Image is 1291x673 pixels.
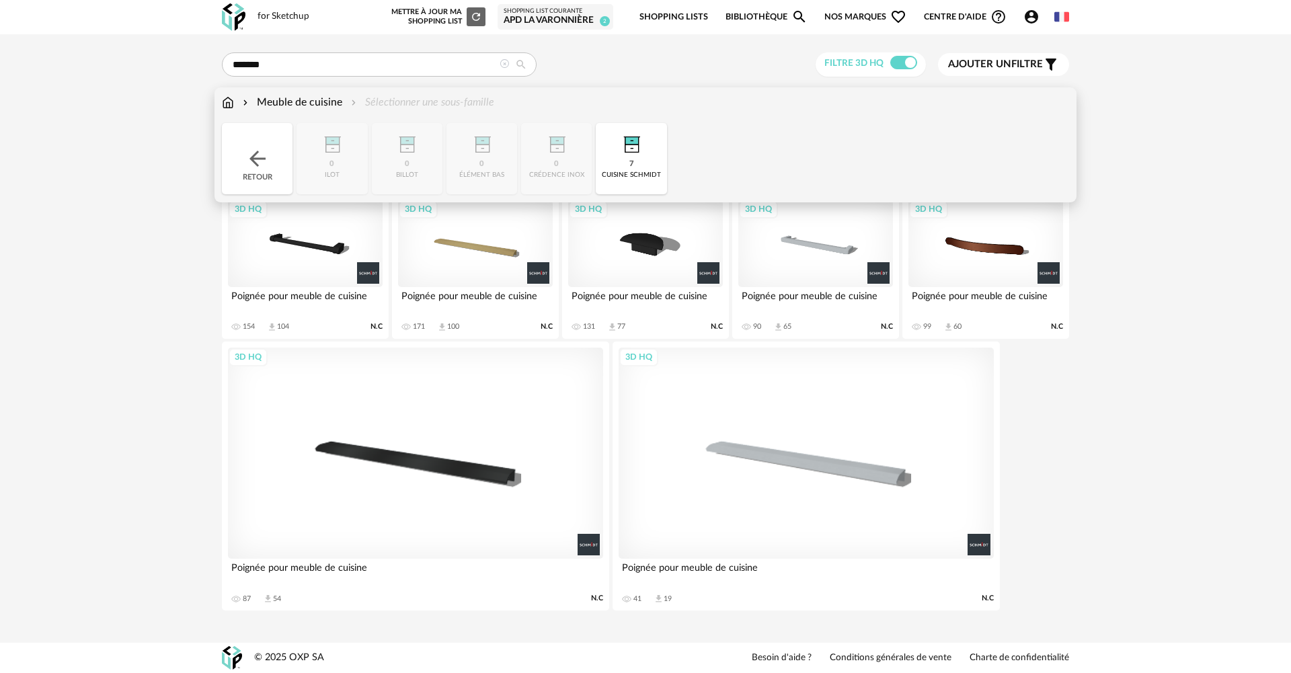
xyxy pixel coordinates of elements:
[392,194,559,339] a: 3D HQ Poignée pour meuble de cuisine 171 Download icon 100 N.C
[413,322,425,331] div: 171
[824,58,884,68] span: Filtre 3D HQ
[229,348,268,366] div: 3D HQ
[1043,56,1059,73] span: Filter icon
[607,322,617,332] span: Download icon
[398,287,553,314] div: Poignée pour meuble de cuisine
[902,194,1069,339] a: 3D HQ Poignée pour meuble de cuisine 99 Download icon 60 N.C
[633,594,641,604] div: 41
[245,147,270,171] img: svg+xml;base64,PHN2ZyB3aWR0aD0iMjQiIGhlaWdodD0iMjQiIHZpZXdCb3g9IjAgMCAyNCAyNCIgZmlsbD0ibm9uZSIgeG...
[370,322,383,331] span: N.C
[1023,9,1040,25] span: Account Circle icon
[908,287,1063,314] div: Poignée pour meuble de cuisine
[619,348,658,366] div: 3D HQ
[228,287,383,314] div: Poignée pour meuble de cuisine
[732,194,899,339] a: 3D HQ Poignée pour meuble de cuisine 90 Download icon 65 N.C
[222,342,609,610] a: 3D HQ Poignée pour meuble de cuisine 87 Download icon 54 N.C
[504,7,607,15] div: Shopping List courante
[562,194,729,339] a: 3D HQ Poignée pour meuble de cuisine 131 Download icon 77 N.C
[240,95,251,110] img: svg+xml;base64,PHN2ZyB3aWR0aD0iMTYiIGhlaWdodD0iMTYiIHZpZXdCb3g9IjAgMCAxNiAxNiIgZmlsbD0ibm9uZSIgeG...
[240,95,342,110] div: Meuble de cuisine
[791,9,808,25] span: Magnify icon
[948,59,1011,69] span: Ajouter un
[541,322,553,331] span: N.C
[938,53,1069,76] button: Ajouter unfiltre Filter icon
[389,7,485,26] div: Mettre à jour ma Shopping List
[970,652,1069,664] a: Charte de confidentialité
[664,594,672,604] div: 19
[470,13,482,20] span: Refresh icon
[830,652,951,664] a: Conditions générales de vente
[639,1,708,33] a: Shopping Lists
[222,3,245,31] img: OXP
[982,594,994,603] span: N.C
[619,559,994,586] div: Poignée pour meuble de cuisine
[943,322,953,332] span: Download icon
[738,287,893,314] div: Poignée pour meuble de cuisine
[953,322,962,331] div: 60
[229,200,268,218] div: 3D HQ
[243,594,251,604] div: 87
[629,159,634,169] div: 7
[263,594,273,604] span: Download icon
[948,58,1043,71] span: filtre
[254,651,324,664] div: © 2025 OXP SA
[273,594,281,604] div: 54
[602,171,661,180] div: cuisine schmidt
[569,200,608,218] div: 3D HQ
[924,9,1007,25] span: Centre d'aideHelp Circle Outline icon
[267,322,277,332] span: Download icon
[243,322,255,331] div: 154
[753,322,761,331] div: 90
[591,594,603,603] span: N.C
[613,123,650,159] img: Rangement.png
[583,322,595,331] div: 131
[222,123,292,194] div: Retour
[399,200,438,218] div: 3D HQ
[600,16,610,26] span: 2
[923,322,931,331] div: 99
[824,1,906,33] span: Nos marques
[1051,322,1063,331] span: N.C
[568,287,723,314] div: Poignée pour meuble de cuisine
[277,322,289,331] div: 104
[447,322,459,331] div: 100
[617,322,625,331] div: 77
[654,594,664,604] span: Download icon
[504,15,607,27] div: APD La Varonnière
[222,194,389,339] a: 3D HQ Poignée pour meuble de cuisine 154 Download icon 104 N.C
[990,9,1007,25] span: Help Circle Outline icon
[258,11,309,23] div: for Sketchup
[228,559,603,586] div: Poignée pour meuble de cuisine
[437,322,447,332] span: Download icon
[726,1,808,33] a: BibliothèqueMagnify icon
[504,7,607,27] a: Shopping List courante APD La Varonnière 2
[739,200,778,218] div: 3D HQ
[909,200,948,218] div: 3D HQ
[1054,9,1069,24] img: fr
[711,322,723,331] span: N.C
[881,322,893,331] span: N.C
[773,322,783,332] span: Download icon
[752,652,812,664] a: Besoin d'aide ?
[222,646,242,670] img: OXP
[890,9,906,25] span: Heart Outline icon
[1023,9,1046,25] span: Account Circle icon
[222,95,234,110] img: svg+xml;base64,PHN2ZyB3aWR0aD0iMTYiIGhlaWdodD0iMTciIHZpZXdCb3g9IjAgMCAxNiAxNyIgZmlsbD0ibm9uZSIgeG...
[613,342,1000,610] a: 3D HQ Poignée pour meuble de cuisine 41 Download icon 19 N.C
[783,322,791,331] div: 65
